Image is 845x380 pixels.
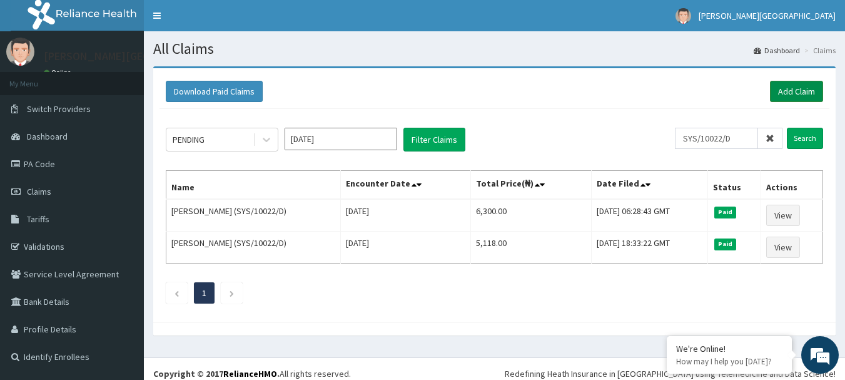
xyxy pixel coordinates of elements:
[166,199,341,232] td: [PERSON_NAME] (SYS/10022/D)
[714,207,737,218] span: Paid
[27,103,91,115] span: Switch Providers
[174,287,180,299] a: Previous page
[229,287,235,299] a: Next page
[766,205,800,226] a: View
[173,133,205,146] div: PENDING
[205,6,235,36] div: Minimize live chat window
[23,63,51,94] img: d_794563401_company_1708531726252_794563401
[675,8,691,24] img: User Image
[770,81,823,102] a: Add Claim
[166,171,341,200] th: Name
[153,41,836,57] h1: All Claims
[505,367,836,380] div: Redefining Heath Insurance in [GEOGRAPHIC_DATA] using Telemedicine and Data Science!
[591,171,707,200] th: Date Filed
[801,45,836,56] li: Claims
[591,199,707,232] td: [DATE] 06:28:43 GMT
[754,45,800,56] a: Dashboard
[470,199,591,232] td: 6,300.00
[65,70,210,86] div: Chat with us now
[166,232,341,264] td: [PERSON_NAME] (SYS/10022/D)
[675,128,758,149] input: Search by HMO ID
[470,171,591,200] th: Total Price(₦)
[27,186,51,197] span: Claims
[340,232,470,264] td: [DATE]
[27,213,49,225] span: Tariffs
[707,171,761,200] th: Status
[591,232,707,264] td: [DATE] 18:33:22 GMT
[153,368,280,379] strong: Copyright © 2017 .
[223,368,277,379] a: RelianceHMO
[340,199,470,232] td: [DATE]
[699,10,836,21] span: [PERSON_NAME][GEOGRAPHIC_DATA]
[285,128,397,150] input: Select Month and Year
[73,111,173,238] span: We're online!
[44,51,229,62] p: [PERSON_NAME][GEOGRAPHIC_DATA]
[340,171,470,200] th: Encounter Date
[470,232,591,264] td: 5,118.00
[6,250,238,294] textarea: Type your message and hit 'Enter'
[202,287,206,299] a: Page 1 is your current page
[44,68,74,77] a: Online
[27,131,68,142] span: Dashboard
[787,128,823,149] input: Search
[166,81,263,102] button: Download Paid Claims
[676,356,782,367] p: How may I help you today?
[403,128,465,151] button: Filter Claims
[6,38,34,66] img: User Image
[761,171,823,200] th: Actions
[766,237,800,258] a: View
[714,239,737,250] span: Paid
[676,343,782,354] div: We're Online!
